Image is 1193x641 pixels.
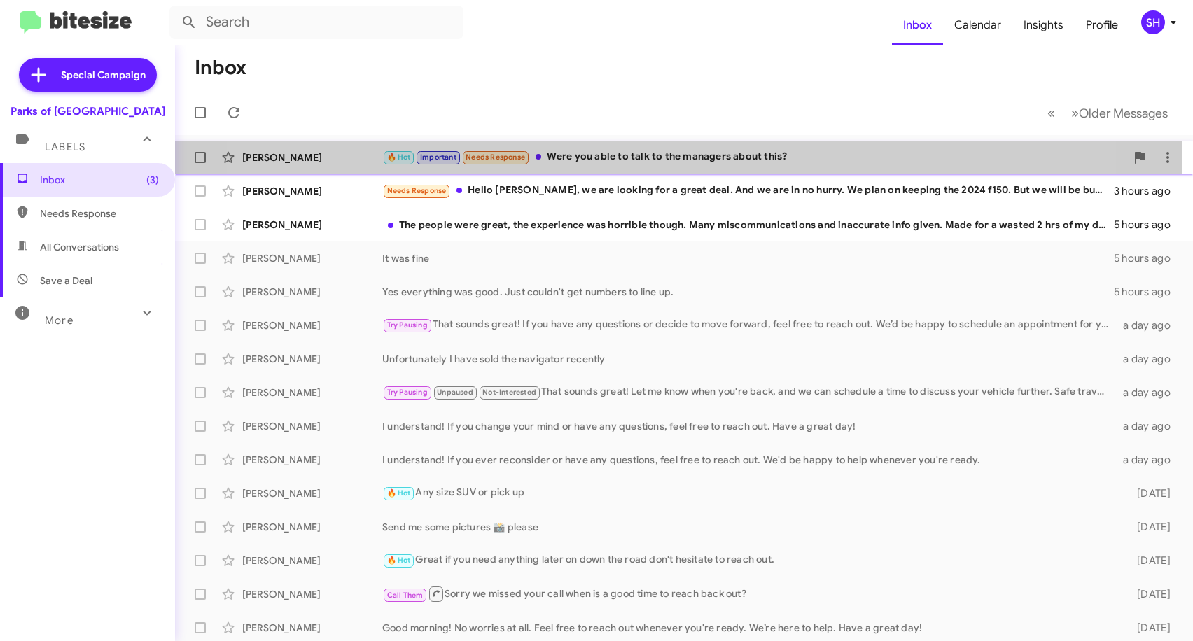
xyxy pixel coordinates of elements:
[1040,99,1176,127] nav: Page navigation example
[482,388,536,397] span: Not-Interested
[1141,10,1165,34] div: SH
[382,317,1117,333] div: That sounds great! If you have any questions or decide to move forward, feel free to reach out. W...
[1117,554,1182,568] div: [DATE]
[382,384,1117,400] div: That sounds great! Let me know when you're back, and we can schedule a time to discuss your vehic...
[169,6,463,39] input: Search
[382,352,1117,366] div: Unfortunately I have sold the navigator recently
[382,485,1117,501] div: Any size SUV or pick up
[242,352,382,366] div: [PERSON_NAME]
[1129,10,1178,34] button: SH
[19,58,157,92] a: Special Campaign
[1114,218,1182,232] div: 5 hours ago
[1012,5,1075,45] a: Insights
[382,552,1117,568] div: Great if you need anything later on down the road don't hesitate to reach out.
[1117,486,1182,500] div: [DATE]
[387,153,411,162] span: 🔥 Hot
[242,587,382,601] div: [PERSON_NAME]
[242,386,382,400] div: [PERSON_NAME]
[11,104,165,118] div: Parks of [GEOGRAPHIC_DATA]
[382,419,1117,433] div: I understand! If you change your mind or have any questions, feel free to reach out. Have a great...
[146,173,159,187] span: (3)
[382,251,1114,265] div: It was fine
[1114,251,1182,265] div: 5 hours ago
[387,556,411,565] span: 🔥 Hot
[242,554,382,568] div: [PERSON_NAME]
[40,240,119,254] span: All Conversations
[40,206,159,220] span: Needs Response
[242,251,382,265] div: [PERSON_NAME]
[387,488,411,498] span: 🔥 Hot
[1117,520,1182,534] div: [DATE]
[242,621,382,635] div: [PERSON_NAME]
[382,285,1114,299] div: Yes everything was good. Just couldn't get numbers to line up.
[1117,453,1182,467] div: a day ago
[1071,104,1079,122] span: »
[242,520,382,534] div: [PERSON_NAME]
[242,218,382,232] div: [PERSON_NAME]
[382,453,1117,467] div: I understand! If you ever reconsider or have any questions, feel free to reach out. We'd be happy...
[1047,104,1055,122] span: «
[242,453,382,467] div: [PERSON_NAME]
[1117,587,1182,601] div: [DATE]
[943,5,1012,45] a: Calendar
[387,591,424,600] span: Call Them
[242,184,382,198] div: [PERSON_NAME]
[466,153,525,162] span: Needs Response
[1079,106,1168,121] span: Older Messages
[1117,419,1182,433] div: a day ago
[40,173,159,187] span: Inbox
[1117,352,1182,366] div: a day ago
[1063,99,1176,127] button: Next
[382,149,1126,165] div: Were you able to talk to the managers about this?
[382,218,1114,232] div: The people were great, the experience was horrible though. Many miscommunications and inaccurate ...
[242,318,382,332] div: [PERSON_NAME]
[45,314,74,327] span: More
[1114,285,1182,299] div: 5 hours ago
[382,183,1114,199] div: Hello [PERSON_NAME], we are looking for a great deal. And we are in no hurry. We plan on keeping ...
[242,150,382,164] div: [PERSON_NAME]
[242,419,382,433] div: [PERSON_NAME]
[382,621,1117,635] div: Good morning! No worries at all. Feel free to reach out whenever you're ready. We’re here to help...
[242,486,382,500] div: [PERSON_NAME]
[382,520,1117,534] div: Send me some pictures 📸 please
[387,320,428,330] span: Try Pausing
[1117,621,1182,635] div: [DATE]
[40,274,92,288] span: Save a Deal
[892,5,943,45] a: Inbox
[1039,99,1063,127] button: Previous
[437,388,473,397] span: Unpaused
[1117,318,1182,332] div: a day ago
[1114,184,1182,198] div: 3 hours ago
[387,186,447,195] span: Needs Response
[1117,386,1182,400] div: a day ago
[61,68,146,82] span: Special Campaign
[1075,5,1129,45] a: Profile
[420,153,456,162] span: Important
[195,57,246,79] h1: Inbox
[387,388,428,397] span: Try Pausing
[382,585,1117,603] div: Sorry we missed your call when is a good time to reach back out?
[45,141,85,153] span: Labels
[242,285,382,299] div: [PERSON_NAME]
